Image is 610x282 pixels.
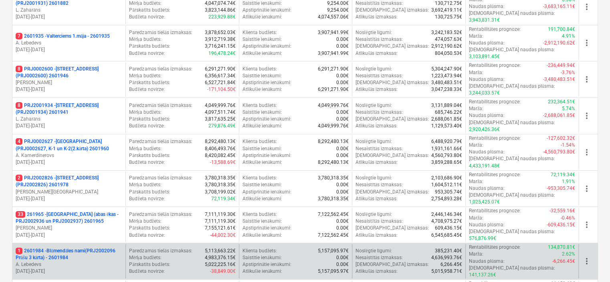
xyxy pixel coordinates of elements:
[16,102,122,130] div: 8PRJ2001934 -[STREET_ADDRESS] (PRJ2001934) 2601941L. Zaharāns[DATE]-[DATE]
[435,36,462,43] p: 474,057.63€
[543,149,575,155] p: -4,560,793.80€
[431,232,462,239] p: 6,545,685.45€
[16,159,122,166] p: [DATE] - [DATE]
[318,159,349,166] p: 8,292,480.13€
[561,215,575,222] p: -0.46%
[355,102,392,109] p: Noslēgtie līgumi :
[242,195,282,202] p: Atlikušie ienākumi :
[355,14,398,20] p: Atlikušās izmaksas :
[355,145,403,152] p: Nesaistītās izmaksas :
[318,248,349,254] p: 5,157,095.97€
[210,159,236,166] p: -13,588.69€
[242,145,282,152] p: Saistītie ienākumi :
[129,73,162,79] p: Mērķa budžets :
[469,251,483,258] p: Marža :
[355,189,429,195] p: [DEMOGRAPHIC_DATA] izmaksas :
[469,215,483,222] p: Marža :
[582,2,592,12] span: more_vert
[355,248,392,254] p: Noslēgtie līgumi :
[129,152,170,159] p: Pārskatīts budžets :
[16,189,122,195] p: [PERSON_NAME][GEOGRAPHIC_DATA]
[318,138,349,145] p: 8,292,480.13€
[355,211,392,218] p: Noslēgtie līgumi :
[129,181,162,188] p: Mērķa budžets :
[205,254,236,261] p: 4,983,376.15€
[336,218,349,225] p: 0.00€
[16,33,122,53] div: 72601935 -Valterciems 1.māja - 2601935A. Lebedevs[DATE]-[DATE]
[205,225,236,232] p: 7,155,121.61€
[582,75,592,84] span: more_vert
[129,116,170,123] p: Pārskatīts budžets :
[469,17,500,24] p: 3,943,831.31€
[469,126,500,133] p: 2,920,426.36€
[355,175,392,181] p: Noslēgtie līgumi :
[469,155,555,162] p: [DEMOGRAPHIC_DATA] naudas plūsma :
[242,152,291,159] p: Apstiprinātie ienākumi :
[129,268,164,275] p: Budžeta novirze :
[431,29,462,36] p: 3,242,183.52€
[336,152,349,159] p: 0.00€
[469,3,505,10] p: Naudas plūsma :
[469,171,521,178] p: Rentabilitātes prognoze :
[16,175,22,181] span: 2
[242,218,282,225] p: Saistītie ienākumi :
[431,254,462,261] p: 4,636,993.76€
[431,116,462,123] p: 2,688,061.85€
[469,142,483,149] p: Marža :
[205,73,236,79] p: 6,356,617.34€
[129,225,170,232] p: Pārskatīts budžets :
[205,145,236,152] p: 8,406,493.76€
[318,175,349,181] p: 3,780,318.35€
[431,7,462,14] p: 3,692,419.11€
[242,211,277,218] p: Klienta budžets :
[469,222,505,228] p: Naudas plūsma :
[129,7,170,14] p: Pārskatīts budžets :
[582,220,592,230] span: more_vert
[469,10,555,17] p: [DEMOGRAPHIC_DATA] naudas plūsma :
[431,268,462,275] p: 5,015,958.71€
[582,147,592,157] span: more_vert
[469,199,500,205] p: 1,025,425.07€
[469,244,521,251] p: Rentabilitātes prognoze :
[205,152,236,159] p: 8,420,082.45€
[16,138,122,166] div: 4PRJ0002627 -[GEOGRAPHIC_DATA] (PRJ0002627, K-1 un K-2(2.kārta) 2601960A. Kamerdinerovs[DATE]-[DATE]
[469,112,505,119] p: Naudas plūsma :
[336,116,349,123] p: 0.00€
[205,116,236,123] p: 3,817,635.25€
[129,145,162,152] p: Mērķa budžets :
[469,76,505,83] p: Naudas plūsma :
[129,138,192,145] p: Paredzamās tiešās izmaksas :
[431,123,462,129] p: 1,129,573.40€
[469,192,555,199] p: [DEMOGRAPHIC_DATA] naudas plūsma :
[16,123,122,129] p: [DATE] - [DATE]
[16,225,122,232] p: [PERSON_NAME]
[547,222,575,228] p: -609,436.15€
[355,79,429,86] p: [DEMOGRAPHIC_DATA] izmaksas :
[242,248,277,254] p: Klienta budžets :
[205,175,236,181] p: 3,780,318.35€
[242,86,282,93] p: Atlikušie ienākumi :
[16,7,122,14] p: L. Zaharāns
[129,261,170,268] p: Pārskatīts budžets :
[16,211,122,225] p: 261965 - [GEOGRAPHIC_DATA] (abas ēkas - PRJ2002936 un PRJ2002937) 2601965
[469,69,483,76] p: Marža :
[548,99,575,105] p: 232,364.51€
[355,218,403,225] p: Nesaistītās izmaksas :
[355,181,403,188] p: Nesaistītās izmaksas :
[355,43,429,50] p: [DEMOGRAPHIC_DATA] izmaksas :
[16,86,122,93] p: [DATE] - [DATE]
[242,66,277,73] p: Klienta budžets :
[242,36,282,43] p: Saistītie ienākumi :
[552,258,575,265] p: -6,266.45€
[543,3,575,10] p: -3,683,165.11€
[16,175,122,202] div: 2PRJ2002826 -[STREET_ADDRESS] (PRJ2002826) 2601978[PERSON_NAME][GEOGRAPHIC_DATA][DATE]-[DATE]
[547,185,575,192] p: -953,305.74€
[336,261,349,268] p: 0.00€
[242,79,291,86] p: Apstiprinātie ienākumi :
[129,175,192,181] p: Paredzamās tiešās izmaksas :
[469,178,483,185] p: Marža :
[570,244,610,282] iframe: Chat Widget
[318,29,349,36] p: 3,907,941.99€
[355,254,403,261] p: Nesaistītās izmaksas :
